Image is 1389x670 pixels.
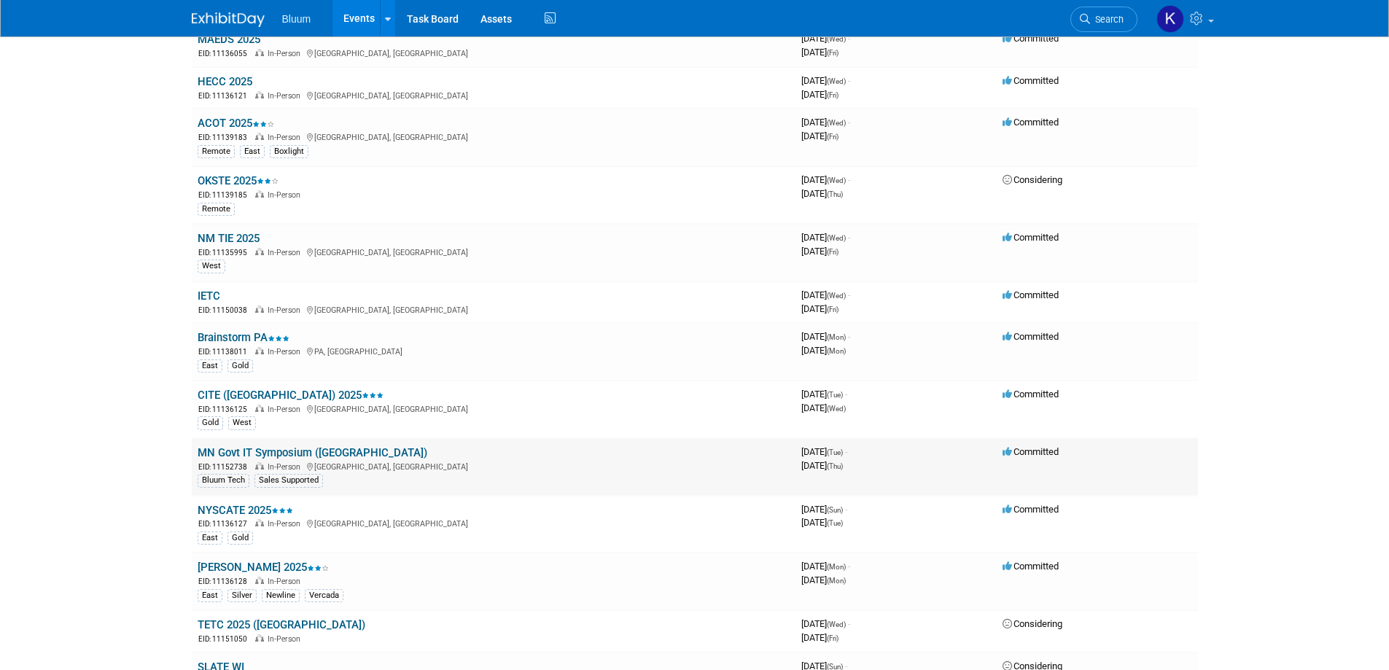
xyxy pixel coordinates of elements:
div: East [198,531,222,545]
span: Committed [1003,331,1059,342]
span: (Mon) [827,577,846,585]
img: In-Person Event [255,519,264,526]
span: (Thu) [827,190,843,198]
div: West [198,260,225,273]
span: [DATE] [801,389,847,400]
span: EID: 11151050 [198,635,253,643]
span: Committed [1003,117,1059,128]
img: In-Person Event [255,577,264,584]
div: Gold [198,416,223,429]
span: - [848,75,850,86]
span: (Fri) [827,133,839,141]
div: Remote [198,203,235,216]
span: [DATE] [801,47,839,58]
span: [DATE] [801,303,839,314]
a: OKSTE 2025 [198,174,279,187]
a: HECC 2025 [198,75,252,88]
span: (Wed) [827,234,846,242]
span: [DATE] [801,331,850,342]
span: Committed [1003,289,1059,300]
span: In-Person [268,305,305,315]
span: - [848,174,850,185]
span: (Fri) [827,305,839,313]
span: In-Person [268,519,305,529]
span: - [848,618,850,629]
span: (Mon) [827,333,846,341]
div: [GEOGRAPHIC_DATA], [GEOGRAPHIC_DATA] [198,517,790,529]
div: Boxlight [270,145,308,158]
img: In-Person Event [255,347,264,354]
span: EID: 11135995 [198,249,253,257]
span: EID: 11136055 [198,50,253,58]
a: Brainstorm PA [198,331,289,344]
span: (Tue) [827,448,843,456]
img: In-Person Event [255,462,264,470]
div: Remote [198,145,235,158]
span: EID: 11136121 [198,92,253,100]
span: (Sun) [827,506,843,514]
span: [DATE] [801,174,850,185]
div: East [198,589,222,602]
span: [DATE] [801,117,850,128]
div: Newline [262,589,300,602]
span: EID: 11136127 [198,520,253,528]
img: In-Person Event [255,91,264,98]
span: EID: 11139183 [198,133,253,141]
a: TETC 2025 ([GEOGRAPHIC_DATA]) [198,618,365,631]
span: (Thu) [827,462,843,470]
span: EID: 11139185 [198,191,253,199]
span: EID: 11136125 [198,405,253,413]
span: (Tue) [827,391,843,399]
span: (Wed) [827,77,846,85]
span: [DATE] [801,460,843,471]
span: Committed [1003,561,1059,572]
span: - [848,117,850,128]
span: (Tue) [827,519,843,527]
div: Gold [227,359,253,373]
div: Bluum Tech [198,474,249,487]
a: IETC [198,289,220,303]
a: [PERSON_NAME] 2025 [198,561,329,574]
span: - [845,389,847,400]
span: (Wed) [827,119,846,127]
span: (Wed) [827,176,846,184]
span: In-Person [268,91,305,101]
span: [DATE] [801,89,839,100]
span: In-Person [268,405,305,414]
span: [DATE] [801,402,846,413]
img: In-Person Event [255,49,264,56]
span: EID: 11150038 [198,306,253,314]
span: (Fri) [827,49,839,57]
span: In-Person [268,49,305,58]
span: (Wed) [827,620,846,628]
span: - [848,33,850,44]
a: MAEDS 2025 [198,33,260,46]
img: ExhibitDay [192,12,265,27]
div: [GEOGRAPHIC_DATA], [GEOGRAPHIC_DATA] [198,246,790,258]
span: - [845,504,847,515]
span: In-Person [268,462,305,472]
a: CITE ([GEOGRAPHIC_DATA]) 2025 [198,389,384,402]
img: In-Person Event [255,133,264,140]
span: Considering [1003,618,1062,629]
img: Kellie Noller [1156,5,1184,33]
span: Considering [1003,174,1062,185]
span: - [848,561,850,572]
span: [DATE] [801,75,850,86]
span: [DATE] [801,289,850,300]
a: NM TIE 2025 [198,232,260,245]
a: ACOT 2025 [198,117,274,130]
span: EID: 11152738 [198,463,253,471]
div: [GEOGRAPHIC_DATA], [GEOGRAPHIC_DATA] [198,402,790,415]
span: EID: 11138011 [198,348,253,356]
img: In-Person Event [255,634,264,642]
span: [DATE] [801,561,850,572]
span: - [845,446,847,457]
span: [DATE] [801,232,850,243]
span: Committed [1003,75,1059,86]
span: (Wed) [827,35,846,43]
span: In-Person [268,190,305,200]
div: East [198,359,222,373]
div: West [228,416,256,429]
span: - [848,232,850,243]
